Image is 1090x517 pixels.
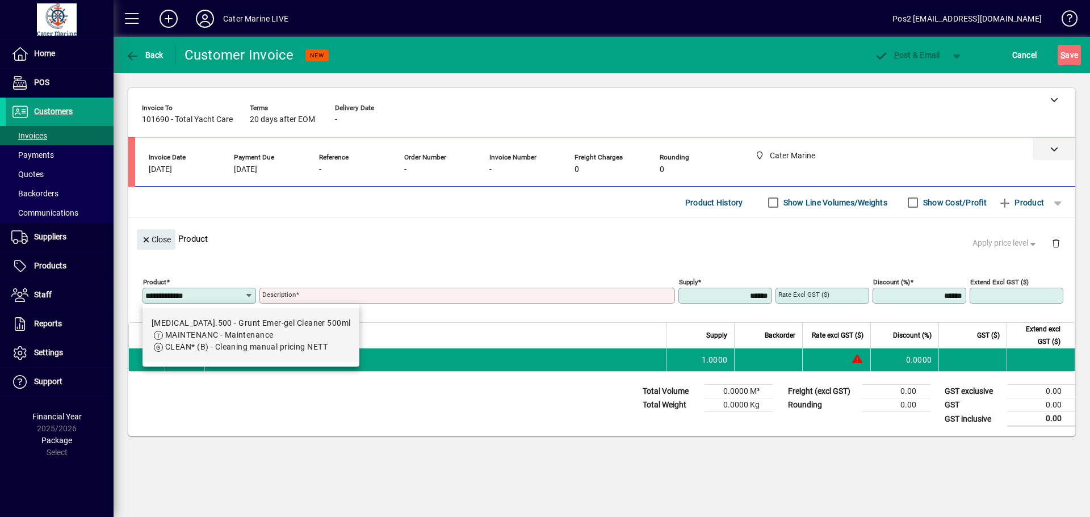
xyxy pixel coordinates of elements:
span: [DATE] [234,165,257,174]
mat-option: EMGEL.500 - Grunt Emer-gel Cleaner 500ml [142,308,359,362]
span: Invoices [11,131,47,140]
button: Close [137,229,175,250]
span: P [894,51,899,60]
span: NEW [310,52,324,59]
span: Discount (%) [893,329,932,342]
label: Show Line Volumes/Weights [781,197,887,208]
button: Apply price level [968,233,1043,254]
span: Package [41,436,72,445]
div: Product [128,218,1075,259]
app-page-header-button: Back [114,45,176,65]
button: Back [123,45,166,65]
span: - [404,165,406,174]
a: Payments [6,145,114,165]
mat-label: Discount (%) [873,278,910,286]
span: CLEAN* (B) - Cleaning manual pricing NETT [165,342,328,351]
span: Close [141,230,171,249]
td: Rounding [782,398,862,412]
mat-label: Rate excl GST ($) [778,291,829,299]
mat-label: Description [262,291,296,299]
div: Customer Invoice [185,46,294,64]
span: Home [34,49,55,58]
span: S [1060,51,1065,60]
button: Profile [187,9,223,29]
a: Invoices [6,126,114,145]
label: Show Cost/Profit [921,197,987,208]
span: Suppliers [34,232,66,241]
mat-label: Supply [679,278,698,286]
span: Backorders [11,189,58,198]
span: Customers [34,107,73,116]
td: Total Volume [637,385,705,398]
button: Add [150,9,187,29]
a: Support [6,368,114,396]
td: 0.0000 Kg [705,398,773,412]
span: ave [1060,46,1078,64]
span: - [319,165,321,174]
span: Rate excl GST ($) [812,329,863,342]
button: Product History [681,192,748,213]
td: GST [939,398,1007,412]
span: Products [34,261,66,270]
span: POS [34,78,49,87]
app-page-header-button: Close [134,234,178,244]
button: Post & Email [869,45,946,65]
span: Supply [706,329,727,342]
td: 0.00 [862,398,930,412]
td: Freight (excl GST) [782,385,862,398]
span: MAINTENANC - Maintenance [165,330,274,339]
span: [DATE] [149,165,172,174]
a: Suppliers [6,223,114,251]
span: - [335,115,337,124]
td: GST exclusive [939,385,1007,398]
td: 0.00 [1007,398,1075,412]
div: Cater Marine LIVE [223,10,288,28]
a: Settings [6,339,114,367]
td: 0.00 [1007,412,1075,426]
mat-label: Product [143,278,166,286]
div: [MEDICAL_DATA].500 - Grunt Emer-gel Cleaner 500ml [152,317,350,329]
a: POS [6,69,114,97]
a: Reports [6,310,114,338]
span: GST ($) [977,329,1000,342]
span: 101690 - Total Yacht Care [142,115,233,124]
span: Product History [685,194,743,212]
span: Apply price level [972,237,1038,249]
a: Knowledge Base [1053,2,1076,39]
span: 0 [660,165,664,174]
a: Home [6,40,114,68]
a: Staff [6,281,114,309]
mat-label: Extend excl GST ($) [970,278,1029,286]
span: Backorder [765,329,795,342]
span: ost & Email [874,51,940,60]
span: Support [34,377,62,386]
span: Reports [34,319,62,328]
a: Products [6,252,114,280]
a: Communications [6,203,114,222]
span: Communications [11,208,78,217]
span: - [489,165,492,174]
div: Pos2 [EMAIL_ADDRESS][DOMAIN_NAME] [892,10,1042,28]
td: 0.00 [862,385,930,398]
span: Extend excl GST ($) [1014,323,1060,348]
span: 0 [575,165,579,174]
span: 1.0000 [702,354,728,365]
span: Staff [34,290,52,299]
a: Backorders [6,184,114,203]
span: Payments [11,150,54,159]
span: 20 days after EOM [250,115,315,124]
td: 0.0000 M³ [705,385,773,398]
a: Quotes [6,165,114,184]
td: GST inclusive [939,412,1007,426]
td: 0.00 [1007,385,1075,398]
span: Back [125,51,163,60]
button: Delete [1042,229,1070,257]
span: Settings [34,348,63,357]
span: Financial Year [32,412,82,421]
button: Save [1058,45,1081,65]
span: Quotes [11,170,44,179]
button: Cancel [1009,45,1040,65]
app-page-header-button: Delete [1042,238,1070,248]
td: 0.0000 [870,348,938,371]
span: Cancel [1012,46,1037,64]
